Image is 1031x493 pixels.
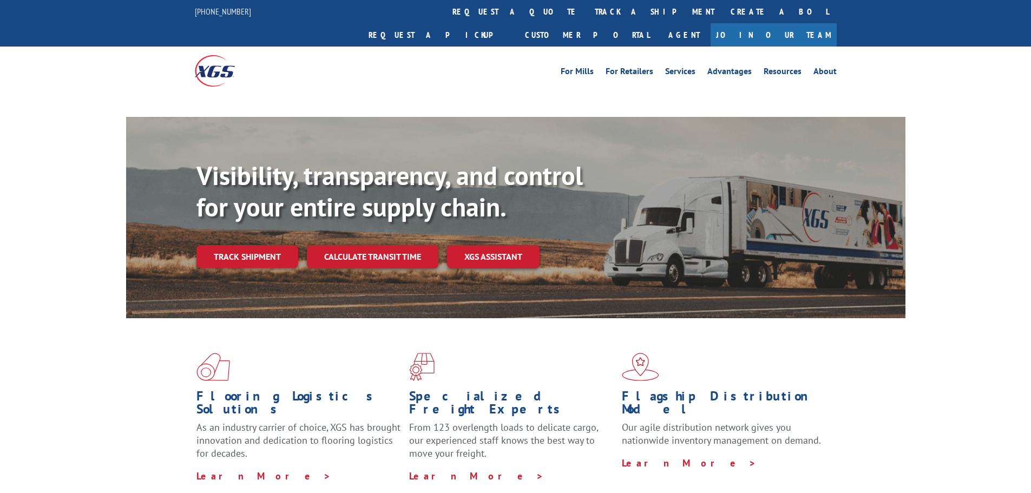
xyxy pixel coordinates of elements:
[707,67,752,79] a: Advantages
[196,421,400,459] span: As an industry carrier of choice, XGS has brought innovation and dedication to flooring logistics...
[307,245,438,268] a: Calculate transit time
[196,470,331,482] a: Learn More >
[447,245,540,268] a: XGS ASSISTANT
[764,67,802,79] a: Resources
[665,67,695,79] a: Services
[360,23,517,47] a: Request a pickup
[813,67,837,79] a: About
[622,353,659,381] img: xgs-icon-flagship-distribution-model-red
[195,6,251,17] a: [PHONE_NUMBER]
[196,245,298,268] a: Track shipment
[409,470,544,482] a: Learn More >
[561,67,594,79] a: For Mills
[622,390,826,421] h1: Flagship Distribution Model
[409,353,435,381] img: xgs-icon-focused-on-flooring-red
[517,23,658,47] a: Customer Portal
[622,421,821,446] span: Our agile distribution network gives you nationwide inventory management on demand.
[409,421,614,469] p: From 123 overlength loads to delicate cargo, our experienced staff knows the best way to move you...
[196,353,230,381] img: xgs-icon-total-supply-chain-intelligence-red
[196,159,583,224] b: Visibility, transparency, and control for your entire supply chain.
[196,390,401,421] h1: Flooring Logistics Solutions
[606,67,653,79] a: For Retailers
[711,23,837,47] a: Join Our Team
[658,23,711,47] a: Agent
[622,457,757,469] a: Learn More >
[409,390,614,421] h1: Specialized Freight Experts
